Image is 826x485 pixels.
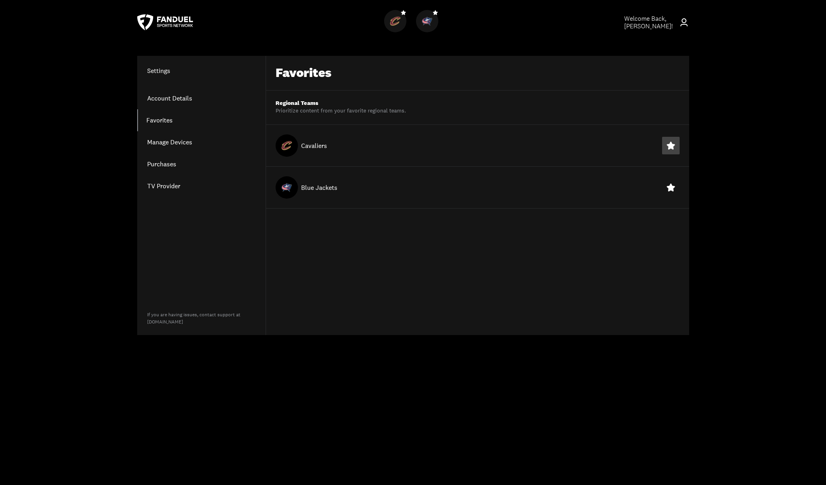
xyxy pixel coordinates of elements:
a: Blue JacketsBlue Jackets [416,26,442,34]
a: Favorites [137,109,266,131]
img: Cavaliers [390,16,400,26]
a: FanDuel Sports Network [137,14,193,30]
a: If you are having issues, contact support at[DOMAIN_NAME] [147,312,241,325]
div: Favorites [276,65,331,81]
span: Welcome Back, [PERSON_NAME] ! [624,14,673,30]
a: Welcome Back,[PERSON_NAME]! [606,15,689,30]
img: Blue Jackets [422,16,432,26]
a: CavaliersCavaliers [384,26,410,34]
div: Regional Teams [276,100,406,107]
img: Blue Jackets [282,182,292,193]
p: Cavaliers [301,141,327,150]
div: Prioritize content from your favorite regional teams. [276,107,406,115]
p: Blue Jackets [301,183,337,192]
img: Cavaliers [282,140,292,151]
a: Purchases [137,153,266,175]
a: Manage Devices [137,131,266,153]
a: TV Provider [137,175,266,197]
h1: Settings [137,66,266,75]
a: Account Details [137,87,266,109]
